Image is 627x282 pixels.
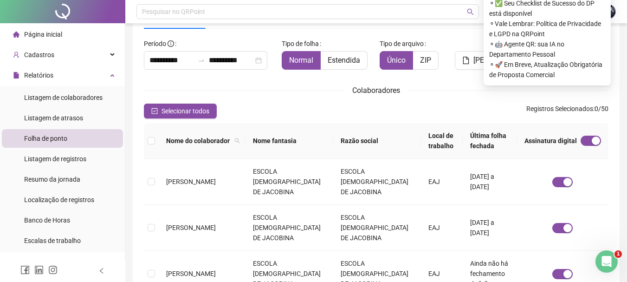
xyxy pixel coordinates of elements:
span: Listagem de atrasos [24,114,83,122]
span: [PERSON_NAME] [473,55,529,66]
iframe: Intercom live chat [595,250,618,273]
span: ZIP [420,56,431,65]
span: file [462,57,470,64]
button: Selecionar todos [144,104,217,118]
span: Assinatura digital [524,136,577,146]
span: Banco de Horas [24,216,70,224]
span: home [13,31,19,38]
button: [PERSON_NAME] [455,51,537,70]
span: Tipo de folha [282,39,319,49]
td: [DATE] a [DATE] [463,159,517,205]
span: linkedin [34,265,44,275]
span: Administração [24,259,66,267]
th: Nome fantasia [246,123,333,159]
span: facebook [20,265,30,275]
td: ESCOLA [DEMOGRAPHIC_DATA] DE JACOBINA [333,159,421,205]
span: to [198,57,205,64]
span: Localização de registros [24,196,94,203]
span: [PERSON_NAME] [166,270,216,277]
span: Página inicial [24,31,62,38]
td: ESCOLA [DEMOGRAPHIC_DATA] DE JACOBINA [246,205,333,251]
td: ESCOLA [DEMOGRAPHIC_DATA] DE JACOBINA [333,205,421,251]
span: Estendida [328,56,360,65]
span: Normal [289,56,313,65]
span: search [234,138,240,144]
th: Razão social [333,123,421,159]
span: : 0 / 50 [526,104,608,118]
span: Escalas de trabalho [24,237,81,244]
span: instagram [48,265,58,275]
span: search [233,134,242,148]
span: Cadastros [24,51,54,59]
span: Relatórios [24,72,53,79]
th: Local de trabalho [421,123,463,159]
span: swap-right [198,57,205,64]
th: Última folha fechada [463,123,517,159]
span: Registros Selecionados [526,105,593,112]
span: search [467,8,474,15]
span: user-add [13,52,19,58]
span: file [13,72,19,79]
span: check-square [151,108,158,114]
span: Período [144,40,166,47]
span: Folha de ponto [24,135,67,142]
span: Colaboradores [352,86,400,95]
span: [PERSON_NAME] [166,224,216,231]
span: Nome do colaborador [166,136,231,146]
span: Resumo da jornada [24,176,80,183]
span: 1 [614,250,622,258]
span: ⚬ 🚀 Em Breve, Atualização Obrigatória de Proposta Comercial [489,59,605,80]
span: Selecionar todos [162,106,209,116]
span: [PERSON_NAME] [166,178,216,185]
span: left [98,268,105,274]
span: ⚬ 🤖 Agente QR: sua IA no Departamento Pessoal [489,39,605,59]
span: Único [387,56,406,65]
td: EAJ [421,205,463,251]
span: Tipo de arquivo [380,39,424,49]
td: EAJ [421,159,463,205]
td: ESCOLA [DEMOGRAPHIC_DATA] DE JACOBINA [246,159,333,205]
span: info-circle [168,40,174,47]
span: ⚬ Vale Lembrar: Política de Privacidade e LGPD na QRPoint [489,19,605,39]
td: [DATE] a [DATE] [463,205,517,251]
span: Listagem de colaboradores [24,94,103,101]
span: Listagem de registros [24,155,86,163]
